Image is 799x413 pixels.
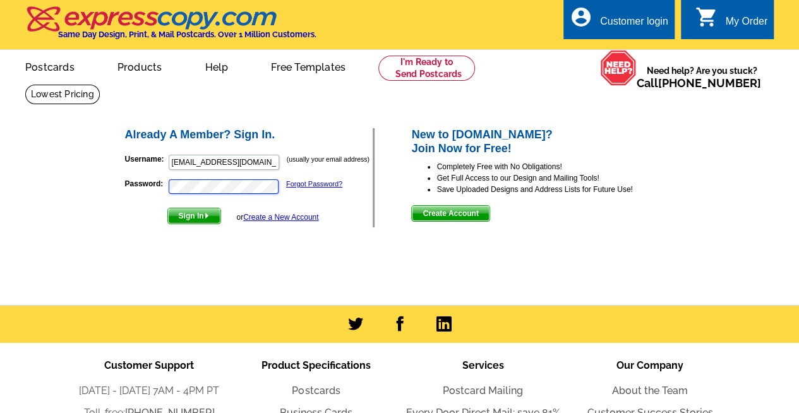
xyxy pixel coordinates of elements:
[436,184,676,195] li: Save Uploaded Designs and Address Lists for Future Use!
[658,76,761,90] a: [PHONE_NUMBER]
[66,383,232,398] li: [DATE] - [DATE] 7AM - 4PM PT
[725,16,767,33] div: My Order
[637,76,761,90] span: Call
[637,64,767,90] span: Need help? Are you stuck?
[168,208,220,224] span: Sign In
[436,161,676,172] li: Completely Free with No Obligations!
[411,205,490,222] button: Create Account
[616,359,683,371] span: Our Company
[204,213,210,218] img: button-next-arrow-white.png
[167,208,221,224] button: Sign In
[570,14,668,30] a: account_circle Customer login
[287,155,369,163] small: (usually your email address)
[261,359,371,371] span: Product Specifications
[286,180,342,188] a: Forgot Password?
[411,128,676,155] h2: New to [DOMAIN_NAME]? Join Now for Free!
[104,359,194,371] span: Customer Support
[97,51,183,81] a: Products
[243,213,318,222] a: Create a New Account
[125,128,373,142] h2: Already A Member? Sign In.
[292,385,340,397] a: Postcards
[436,172,676,184] li: Get Full Access to our Design and Mailing Tools!
[251,51,366,81] a: Free Templates
[58,30,316,39] h4: Same Day Design, Print, & Mail Postcards. Over 1 Million Customers.
[462,359,504,371] span: Services
[236,212,318,223] div: or
[695,14,767,30] a: shopping_cart My Order
[600,16,668,33] div: Customer login
[443,385,523,397] a: Postcard Mailing
[612,385,688,397] a: About the Team
[125,153,167,165] label: Username:
[412,206,489,221] span: Create Account
[695,6,718,28] i: shopping_cart
[600,50,637,86] img: help
[125,178,167,189] label: Password:
[25,15,316,39] a: Same Day Design, Print, & Mail Postcards. Over 1 Million Customers.
[5,51,95,81] a: Postcards
[570,6,592,28] i: account_circle
[184,51,248,81] a: Help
